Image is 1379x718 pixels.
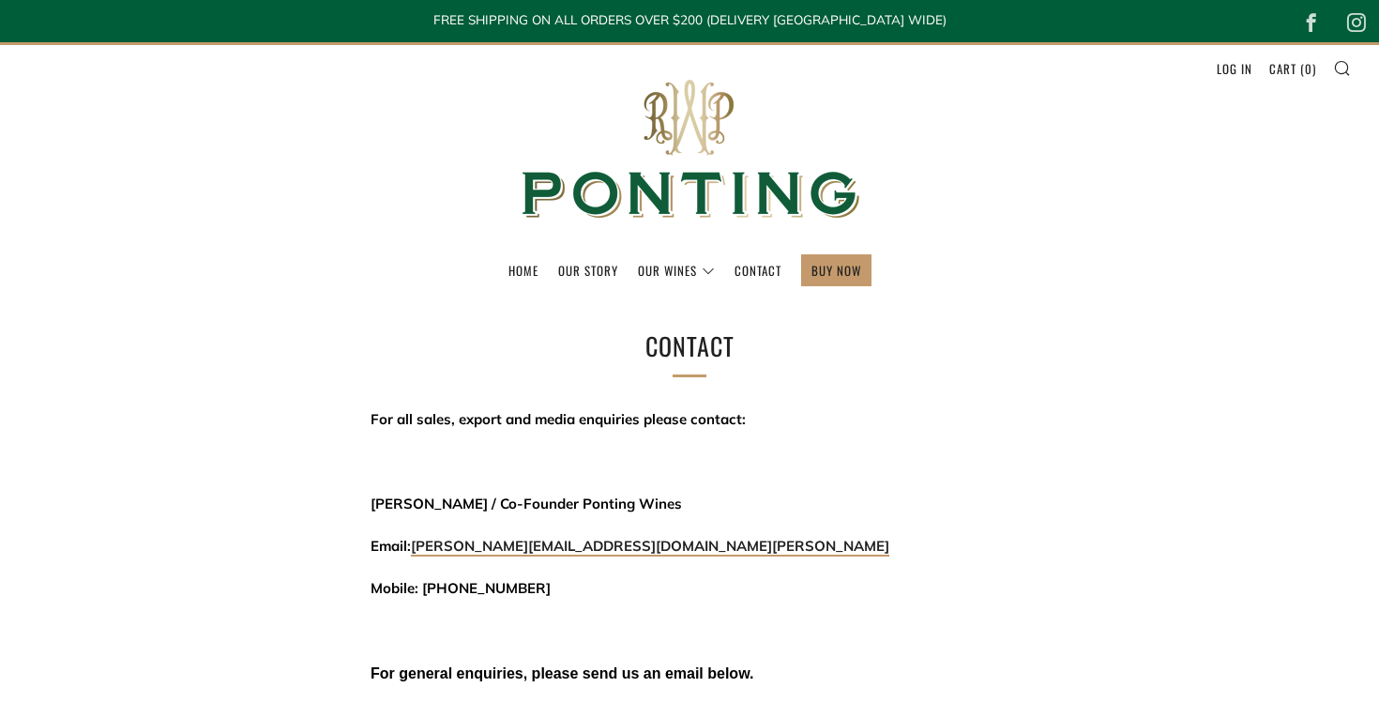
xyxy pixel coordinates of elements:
[371,495,682,512] span: [PERSON_NAME] / Co-Founder Ponting Wines
[508,255,538,285] a: Home
[371,579,551,597] span: Mobile: [PHONE_NUMBER]
[558,255,618,285] a: Our Story
[371,410,746,428] span: For all sales, export and media enquiries please contact:
[1269,53,1316,84] a: Cart (0)
[411,537,889,557] a: [PERSON_NAME][EMAIL_ADDRESS][DOMAIN_NAME][PERSON_NAME]
[371,537,889,555] span: Email:
[380,327,999,366] h1: Contact
[371,665,753,681] span: For general enquiries, please send us an email below.
[811,255,861,285] a: BUY NOW
[502,45,877,254] img: Ponting Wines
[638,255,715,285] a: Our Wines
[1217,53,1252,84] a: Log in
[1305,59,1312,78] span: 0
[735,255,781,285] a: Contact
